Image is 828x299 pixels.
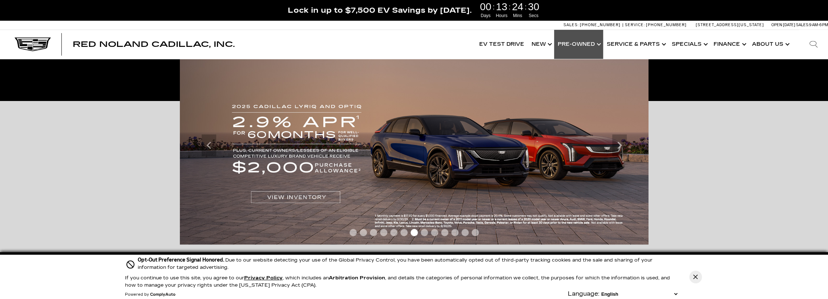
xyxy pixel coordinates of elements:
span: Go to slide 13 [472,229,479,236]
span: Go to slide 1 [350,229,357,236]
span: Lock in up to $7,500 EV Savings by [DATE]. [288,5,472,15]
a: Sales: [PHONE_NUMBER] [564,23,622,27]
span: : [509,1,511,12]
u: Privacy Policy [244,275,283,281]
div: Next [612,134,627,156]
span: Days [479,12,493,19]
span: Go to slide 7 [411,229,418,236]
p: If you continue to use this site, you agree to our , which includes an , and details the categori... [125,275,670,288]
span: Mins [511,12,525,19]
a: Service & Parts [603,30,668,59]
span: Go to slide 3 [370,229,377,236]
span: Go to slide 2 [360,229,367,236]
span: 30 [527,2,541,12]
span: Go to slide 11 [451,229,459,236]
a: New [528,30,554,59]
div: Search [799,30,828,59]
a: ComplyAuto [150,292,175,297]
a: EV Test Drive [476,30,528,59]
img: Cadillac Dark Logo with Cadillac White Text [15,37,51,51]
span: 00 [479,2,493,12]
select: Language Select [599,291,679,298]
a: [STREET_ADDRESS][US_STATE] [696,23,764,27]
a: Pre-Owned [554,30,603,59]
span: Opt-Out Preference Signal Honored . [138,257,225,263]
span: Go to slide 8 [421,229,428,236]
span: Go to slide 12 [461,229,469,236]
span: Go to slide 9 [431,229,438,236]
a: Finance [710,30,748,59]
span: Sales: [564,23,579,27]
span: Open [DATE] [771,23,795,27]
a: Red Noland Cadillac, Inc. [73,41,235,48]
span: : [525,1,527,12]
span: Service: [625,23,645,27]
div: Previous [202,134,216,156]
a: Specials [668,30,710,59]
button: Close Button [689,271,702,283]
strong: Arbitration Provision [329,275,385,281]
span: [PHONE_NUMBER] [580,23,621,27]
span: Sales: [796,23,809,27]
span: Go to slide 4 [380,229,387,236]
div: Due to our website detecting your use of the Global Privacy Control, you have been automatically ... [138,256,679,271]
span: 24 [511,2,525,12]
a: Service: [PHONE_NUMBER] [622,23,688,27]
span: 13 [495,2,509,12]
span: Go to slide 6 [400,229,408,236]
span: Go to slide 10 [441,229,448,236]
div: Powered by [125,292,175,297]
span: Go to slide 5 [390,229,397,236]
img: 2025 Cadillac LYRIQ and OPTIQ. 2.9% APR for 60 months plus $2,000 purchase allowance. [180,47,649,245]
a: Close [816,4,824,12]
a: About Us [748,30,792,59]
span: : [493,1,495,12]
span: [PHONE_NUMBER] [646,23,687,27]
span: Hours [495,12,509,19]
span: 9 AM-6 PM [809,23,828,27]
div: Language: [568,291,599,297]
span: Secs [527,12,541,19]
span: Red Noland Cadillac, Inc. [73,40,235,49]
